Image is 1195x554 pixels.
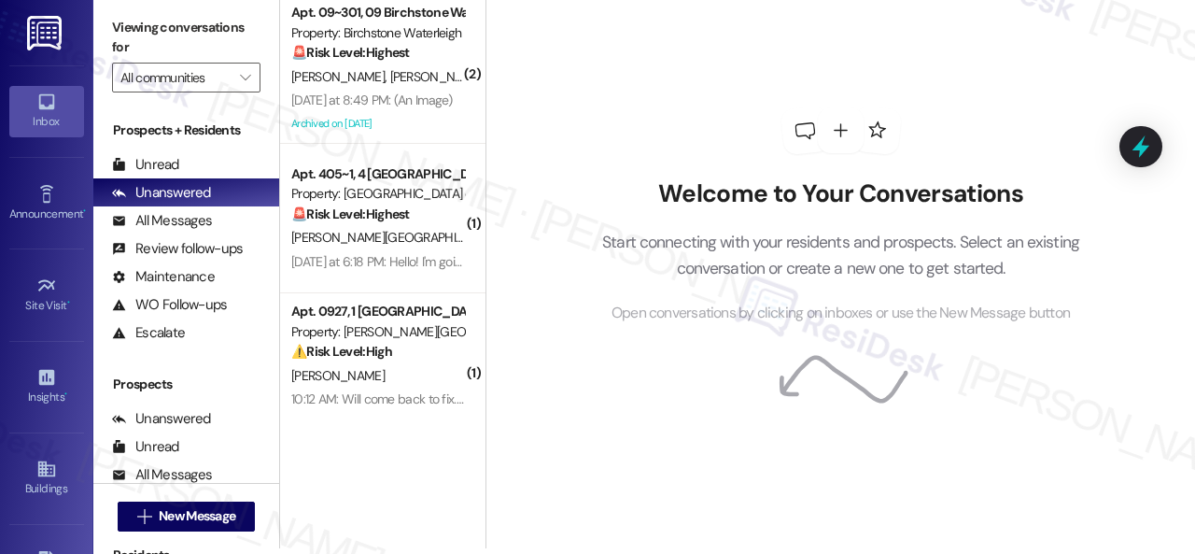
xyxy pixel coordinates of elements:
div: Archived on [DATE] [289,411,466,434]
span: [PERSON_NAME][GEOGRAPHIC_DATA] [291,229,509,246]
div: Apt. 405~1, 4 [GEOGRAPHIC_DATA] on [GEOGRAPHIC_DATA] [291,164,464,184]
a: Inbox [9,86,84,136]
i:  [240,70,250,85]
strong: ⚠️ Risk Level: High [291,343,392,360]
span: New Message [159,506,235,526]
i:  [137,509,151,524]
span: Open conversations by clicking on inboxes or use the New Message button [612,302,1070,325]
span: [PERSON_NAME] [291,367,385,384]
input: All communities [120,63,231,92]
h2: Welcome to Your Conversations [574,179,1108,209]
label: Viewing conversations for [112,13,260,63]
div: Maintenance [112,267,215,287]
div: All Messages [112,465,212,485]
strong: 🚨 Risk Level: Highest [291,206,410,222]
a: Site Visit • [9,270,84,320]
div: Prospects [93,375,279,394]
div: Apt. 0927, 1 [GEOGRAPHIC_DATA][PERSON_NAME] [291,302,464,321]
div: Escalate [112,323,185,343]
div: Apt. 09~301, 09 Birchstone Waterleigh [291,3,464,22]
div: [DATE] at 8:49 PM: (An Image) [291,92,453,108]
div: Unread [112,437,179,457]
div: All Messages [112,211,212,231]
div: Archived on [DATE] [289,112,466,135]
div: Property: [PERSON_NAME][GEOGRAPHIC_DATA] [291,322,464,342]
span: • [67,296,70,309]
span: • [83,205,86,218]
span: [PERSON_NAME] [291,68,390,85]
div: Unanswered [112,409,211,429]
div: Unanswered [112,183,211,203]
div: Prospects + Residents [93,121,279,140]
div: WO Follow-ups [112,295,227,315]
strong: 🚨 Risk Level: Highest [291,44,410,61]
div: Property: Birchstone Waterleigh [291,23,464,43]
a: Insights • [9,362,84,412]
span: [PERSON_NAME] [390,68,484,85]
span: • [64,388,67,401]
div: Review follow-ups [112,239,243,259]
button: New Message [118,502,256,532]
div: Unread [112,155,179,175]
a: Buildings [9,453,84,504]
p: Start connecting with your residents and prospects. Select an existing conversation or create a n... [574,229,1108,282]
div: Property: [GEOGRAPHIC_DATA] on [GEOGRAPHIC_DATA] [291,184,464,204]
img: ResiDesk Logo [27,16,65,50]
